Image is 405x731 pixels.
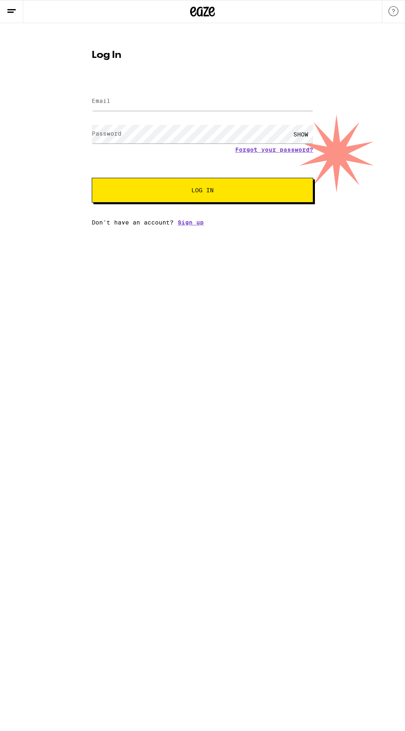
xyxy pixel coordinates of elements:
[92,178,313,203] button: Log In
[191,187,214,193] span: Log In
[92,98,110,104] label: Email
[178,219,204,226] a: Sign up
[92,50,313,60] h1: Log In
[92,219,313,226] div: Don't have an account?
[235,146,313,153] a: Forgot your password?
[92,92,313,111] input: Email
[92,130,121,137] label: Password
[288,125,313,143] div: SHOW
